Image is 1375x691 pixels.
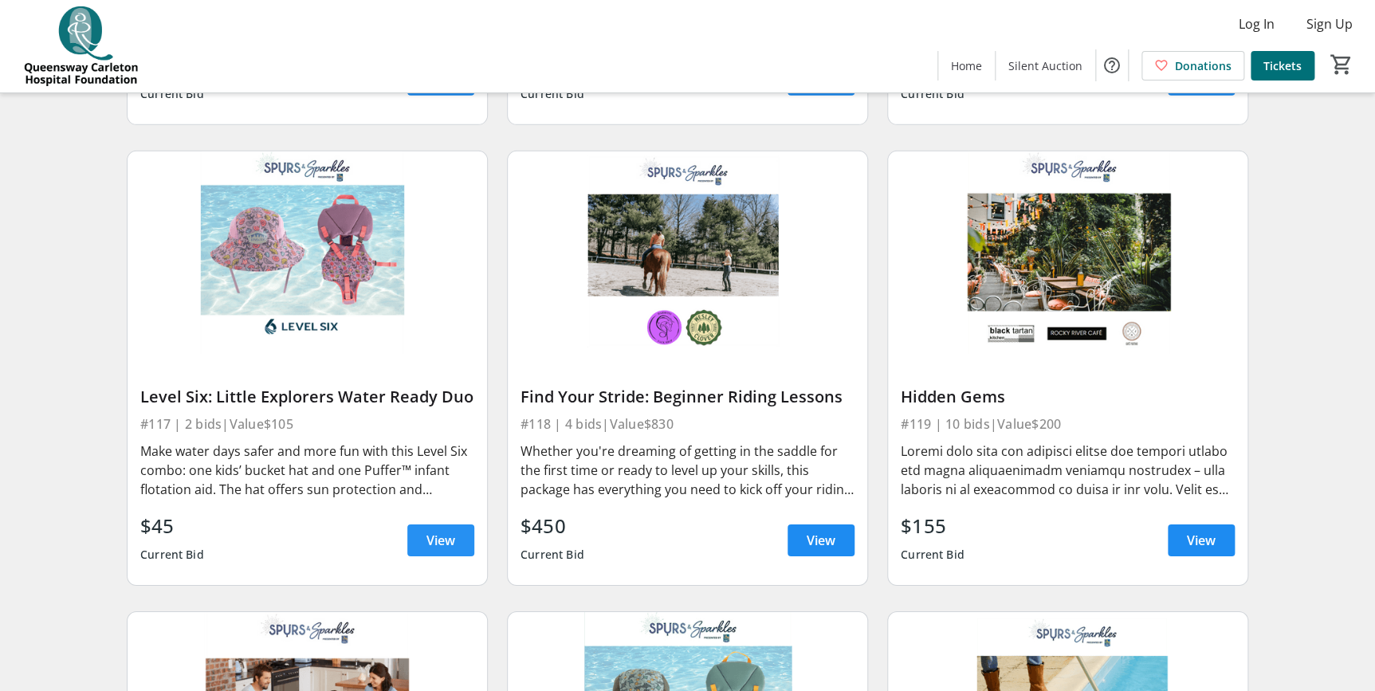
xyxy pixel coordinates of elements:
[996,51,1095,80] a: Silent Auction
[426,531,455,550] span: View
[140,80,204,108] div: Current Bid
[140,442,474,499] div: Make water days safer and more fun with this Level Six combo: one kids’ bucket hat and one Puffer...
[521,80,584,108] div: Current Bid
[938,51,995,80] a: Home
[901,80,964,108] div: Current Bid
[1263,57,1302,74] span: Tickets
[1096,49,1128,81] button: Help
[901,413,1235,435] div: #119 | 10 bids | Value $200
[140,512,204,540] div: $45
[1008,57,1082,74] span: Silent Auction
[1141,51,1244,80] a: Donations
[1327,50,1356,79] button: Cart
[951,57,982,74] span: Home
[140,540,204,569] div: Current Bid
[807,531,835,550] span: View
[521,387,854,406] div: Find Your Stride: Beginner Riding Lessons
[1251,51,1314,80] a: Tickets
[888,151,1247,354] img: Hidden Gems
[1294,11,1365,37] button: Sign Up
[1168,64,1235,96] a: View
[407,524,474,556] a: View
[1306,14,1353,33] span: Sign Up
[521,540,584,569] div: Current Bid
[521,442,854,499] div: Whether you're dreaming of getting in the saddle for the first time or ready to level up your ski...
[140,413,474,435] div: #117 | 2 bids | Value $105
[140,387,474,406] div: Level Six: Little Explorers Water Ready Duo
[521,413,854,435] div: #118 | 4 bids | Value $830
[128,151,487,354] img: Level Six: Little Explorers Water Ready Duo
[407,64,474,96] a: View
[1175,57,1232,74] span: Donations
[1226,11,1287,37] button: Log In
[901,442,1235,499] div: Loremi dolo sita con adipisci elitse doe tempori utlabo etd magna aliquaenimadm veniamqu nostrude...
[1239,14,1275,33] span: Log In
[788,64,854,96] a: View
[521,512,584,540] div: $450
[901,540,964,569] div: Current Bid
[1187,531,1216,550] span: View
[10,6,151,86] img: QCH Foundation's Logo
[901,387,1235,406] div: Hidden Gems
[788,524,854,556] a: View
[1168,524,1235,556] a: View
[901,512,964,540] div: $155
[508,151,867,354] img: Find Your Stride: Beginner Riding Lessons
